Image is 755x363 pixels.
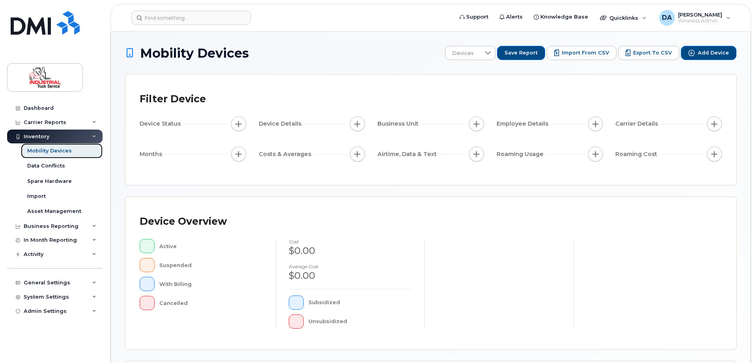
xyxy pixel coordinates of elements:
span: Business Unit [377,120,421,128]
div: Filter Device [140,89,206,109]
div: With Billing [159,277,264,291]
span: Airtime, Data & Text [377,150,439,158]
button: Import from CSV [547,46,617,60]
span: Device Details [259,120,304,128]
span: Device Status [140,120,183,128]
span: Roaming Usage [497,150,546,158]
h4: cost [289,239,412,244]
span: Employee Details [497,120,551,128]
button: Save Report [497,46,545,60]
span: Add Device [698,49,729,56]
span: Costs & Averages [259,150,314,158]
div: Unsubsidized [308,314,412,329]
span: Export to CSV [633,49,672,56]
h4: Average cost [289,264,412,269]
span: Months [140,150,164,158]
span: Save Report [505,49,538,56]
div: $0.00 [289,269,412,282]
span: Carrier Details [615,120,660,128]
span: Import from CSV [562,49,609,56]
button: Export to CSV [618,46,679,60]
span: Devices [445,46,480,60]
div: $0.00 [289,244,412,258]
button: Add Device [681,46,736,60]
span: Roaming Cost [615,150,660,158]
div: Cancelled [159,296,264,310]
div: Suspended [159,258,264,272]
div: Subsidized [308,295,412,310]
div: Device Overview [140,211,227,232]
span: Mobility Devices [140,46,249,60]
div: Active [159,239,264,253]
